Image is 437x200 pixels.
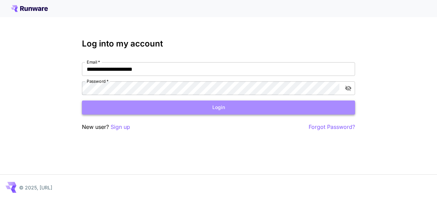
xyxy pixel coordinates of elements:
label: Password [87,78,109,84]
h3: Log into my account [82,39,355,49]
label: Email [87,59,100,65]
p: New user? [82,123,130,131]
p: © 2025, [URL] [19,184,52,191]
button: Login [82,101,355,115]
button: toggle password visibility [342,82,354,94]
button: Forgot Password? [309,123,355,131]
button: Sign up [111,123,130,131]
